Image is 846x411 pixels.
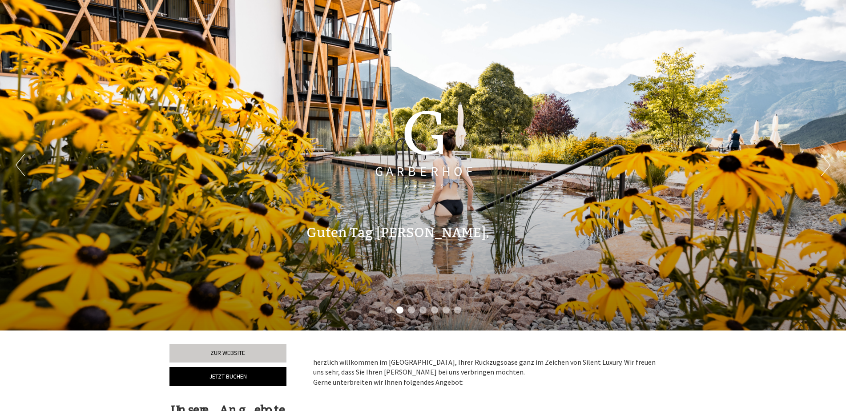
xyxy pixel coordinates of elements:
button: Previous [16,154,25,176]
a: Jetzt buchen [169,367,286,386]
a: Zur Website [169,344,286,363]
h1: Guten Tag [PERSON_NAME], [306,226,489,240]
button: Next [821,154,830,176]
p: herzlich willkommen im [GEOGRAPHIC_DATA], Ihrer Rückzugsoase ganz im Zeichen von Silent Luxury. W... [313,357,664,388]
